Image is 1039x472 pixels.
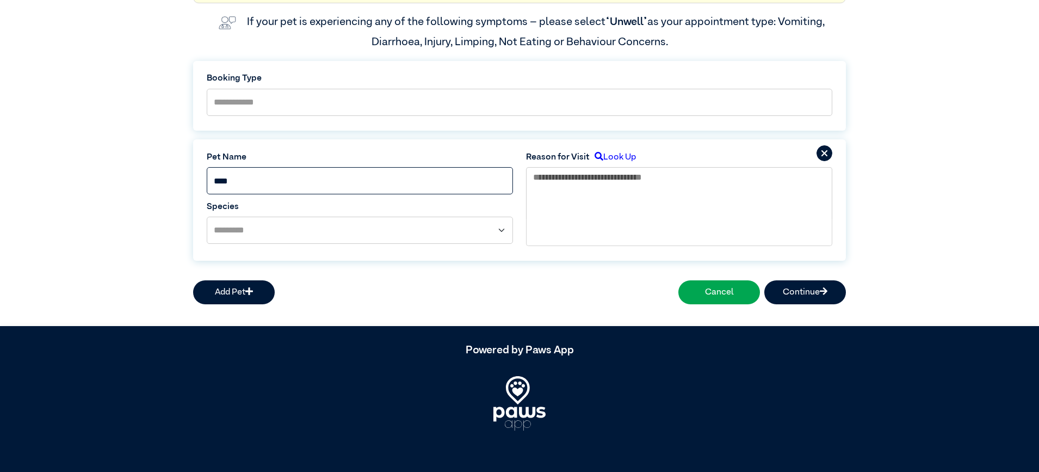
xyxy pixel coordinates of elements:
[678,280,760,304] button: Cancel
[207,151,513,164] label: Pet Name
[207,72,832,85] label: Booking Type
[590,151,636,164] label: Look Up
[605,16,647,27] span: “Unwell”
[764,280,846,304] button: Continue
[207,200,513,213] label: Species
[193,344,846,357] h5: Powered by Paws App
[193,280,275,304] button: Add Pet
[493,376,546,431] img: PawsApp
[214,12,240,34] img: vet
[526,151,590,164] label: Reason for Visit
[247,16,827,47] label: If your pet is experiencing any of the following symptoms – please select as your appointment typ...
